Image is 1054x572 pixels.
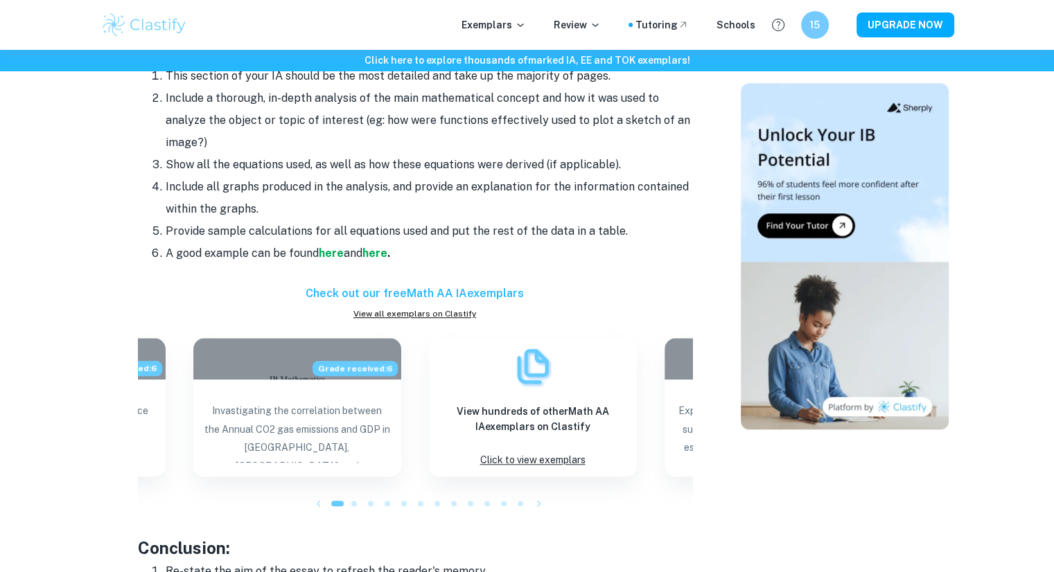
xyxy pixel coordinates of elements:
a: ExemplarsView hundreds of otherMath AA IAexemplars on ClastifyClick to view exemplars [429,338,637,476]
img: Exemplars [512,346,554,387]
li: Include all graphs produced in the analysis, and provide an explanation for the information conta... [166,176,692,220]
li: A good example can be found and [166,242,692,265]
a: here [319,247,344,260]
li: Provide sample calculations for all equations used and put the rest of the data in a table. [166,220,692,242]
a: View all exemplars on Clastify [138,307,692,320]
p: Exploring the method of calculating the surface area of solid of revolution and estimating the la... [676,402,861,463]
h6: Check out our free Math AA IA exemplars [138,285,692,302]
li: Show all the equations used, as well as how these equations were derived (if applicable). [166,154,692,176]
p: Review [554,17,601,33]
li: This section of your IA should be the most detailed and take up the majority of pages. [166,65,692,87]
button: Help and Feedback [766,13,790,37]
img: Clastify logo [100,11,188,39]
button: UPGRADE NOW [857,12,954,37]
p: Exemplars [462,17,526,33]
h6: 15 [807,17,823,33]
a: Blog exemplar: Invastigating the correlation between thGrade received:6Invastigating the correlat... [193,338,401,476]
li: Include a thorough, in-depth analysis of the main mathematical concept and how it was used to ana... [166,87,692,154]
h6: Click here to explore thousands of marked IA, EE and TOK exemplars ! [3,53,1051,68]
a: Schools [717,17,755,33]
button: 15 [801,11,829,39]
span: Grade received: 6 [313,361,398,376]
a: here [362,247,387,260]
h6: View hundreds of other Math AA IA exemplars on Clastify [440,404,626,434]
img: Thumbnail [741,83,949,429]
p: Click to view exemplars [480,451,586,470]
strong: . [387,247,390,260]
p: Invastigating the correlation between the Annual CO2 gas emissions and GDP in [GEOGRAPHIC_DATA], ... [204,402,390,463]
a: Blog exemplar: Exploring the method of calculating the Exploring the method of calculating the su... [665,338,872,476]
h3: Conclusion: [138,535,692,560]
a: Tutoring [635,17,689,33]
